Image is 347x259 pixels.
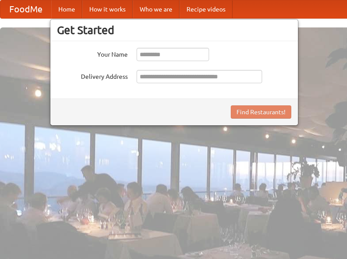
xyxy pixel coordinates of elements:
[231,105,291,119] button: Find Restaurants!
[57,48,128,59] label: Your Name
[57,70,128,81] label: Delivery Address
[133,0,179,18] a: Who we are
[0,0,51,18] a: FoodMe
[82,0,133,18] a: How it works
[57,23,291,37] h3: Get Started
[179,0,233,18] a: Recipe videos
[51,0,82,18] a: Home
